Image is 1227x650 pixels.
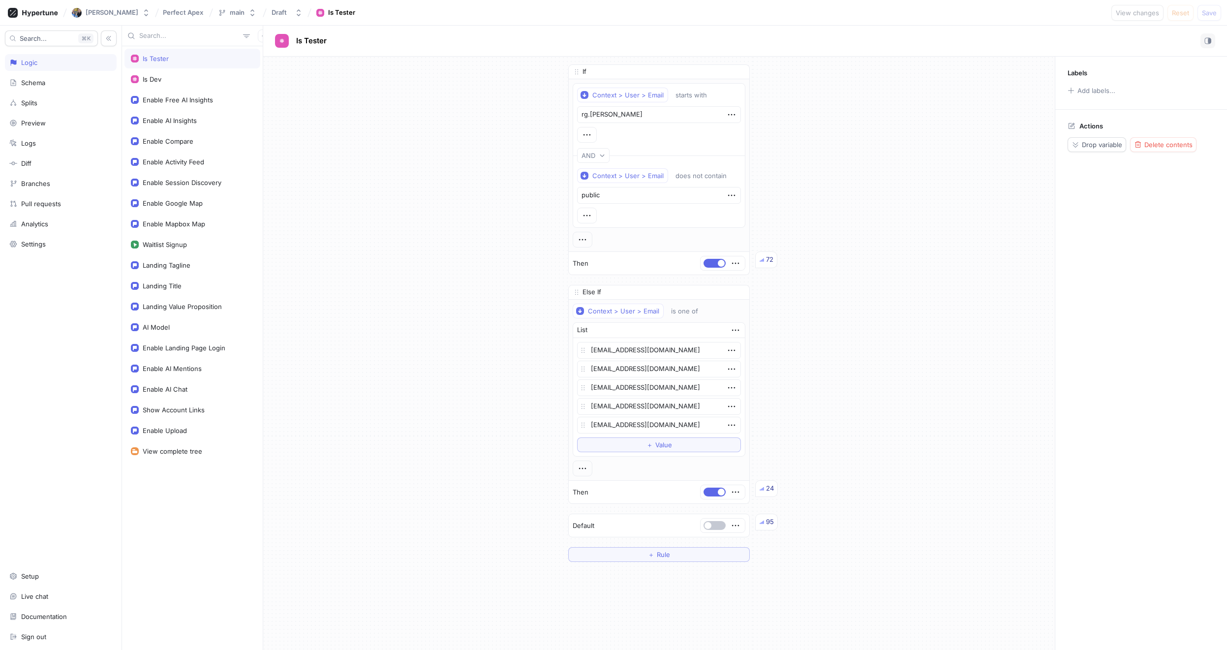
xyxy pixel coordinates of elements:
[143,55,169,62] div: Is Tester
[1197,5,1221,21] button: Save
[143,117,197,124] div: Enable AI Insights
[143,427,187,434] div: Enable Upload
[296,37,327,45] span: Is Tester
[230,8,245,17] div: main
[1116,10,1159,16] span: View changes
[143,179,221,186] div: Enable Session Discovery
[21,59,37,66] div: Logic
[573,259,588,269] p: Then
[214,4,260,21] button: main
[143,158,204,166] div: Enable Activity Feed
[328,8,355,18] div: Is Tester
[1172,10,1189,16] span: Reset
[671,307,698,315] div: is one of
[21,572,39,580] div: Setup
[143,447,202,455] div: View complete tree
[21,119,46,127] div: Preview
[163,9,203,16] span: Perfect Apex
[577,106,741,123] textarea: rg.[PERSON_NAME]
[5,608,117,625] a: Documentation
[21,99,37,107] div: Splits
[78,33,93,43] div: K
[568,547,750,562] button: ＋Rule
[86,8,138,17] div: [PERSON_NAME]
[655,442,672,448] span: Value
[68,4,154,22] button: User[PERSON_NAME]
[1167,5,1194,21] button: Reset
[143,220,205,228] div: Enable Mapbox Map
[21,79,45,87] div: Schema
[21,180,50,187] div: Branches
[766,484,774,494] div: 24
[648,552,654,557] span: ＋
[272,8,287,17] div: Draft
[577,361,741,377] textarea: [EMAIL_ADDRESS][DOMAIN_NAME]
[675,172,727,180] div: does not contain
[577,398,741,415] textarea: [EMAIL_ADDRESS][DOMAIN_NAME]
[143,365,202,372] div: Enable AI Mentions
[588,307,659,315] div: Context > User > Email
[577,417,741,433] textarea: [EMAIL_ADDRESS][DOMAIN_NAME]
[1068,137,1126,152] button: Drop variable
[1064,84,1118,97] button: Add labels...
[1111,5,1164,21] button: View changes
[143,241,187,248] div: Waitlist Signup
[583,67,586,77] p: If
[1082,142,1122,148] span: Drop variable
[143,75,161,83] div: Is Dev
[143,406,205,414] div: Show Account Links
[667,304,712,318] button: is one of
[143,199,203,207] div: Enable Google Map
[592,91,664,99] div: Context > User > Email
[143,282,182,290] div: Landing Title
[143,261,190,269] div: Landing Tagline
[766,255,773,265] div: 72
[657,552,670,557] span: Rule
[139,31,239,41] input: Search...
[21,240,46,248] div: Settings
[583,287,601,297] p: Else If
[577,187,741,204] textarea: public
[582,152,595,160] div: AND
[20,35,47,41] span: Search...
[5,31,98,46] button: Search...K
[766,517,774,527] div: 95
[21,139,36,147] div: Logs
[577,325,587,335] div: List
[268,4,307,21] button: Draft
[1130,137,1196,152] button: Delete contents
[143,303,222,310] div: Landing Value Proposition
[573,488,588,497] p: Then
[577,437,741,452] button: ＋Value
[573,521,594,531] p: Default
[21,613,67,620] div: Documentation
[143,96,213,104] div: Enable Free AI Insights
[577,88,668,102] button: Context > User > Email
[592,172,664,180] div: Context > User > Email
[21,633,46,641] div: Sign out
[646,442,653,448] span: ＋
[21,159,31,167] div: Diff
[143,323,170,331] div: AI Model
[577,148,610,163] button: AND
[143,385,187,393] div: Enable AI Chat
[1144,142,1193,148] span: Delete contents
[21,200,61,208] div: Pull requests
[72,8,82,18] img: User
[671,88,721,102] button: starts with
[577,342,741,359] textarea: [EMAIL_ADDRESS][DOMAIN_NAME]
[573,304,664,318] button: Context > User > Email
[143,344,225,352] div: Enable Landing Page Login
[1202,10,1217,16] span: Save
[577,379,741,396] textarea: [EMAIL_ADDRESS][DOMAIN_NAME]
[671,168,741,183] button: does not contain
[1068,69,1087,77] p: Labels
[143,137,193,145] div: Enable Compare
[675,91,707,99] div: starts with
[577,168,668,183] button: Context > User > Email
[1079,122,1103,130] p: Actions
[21,592,48,600] div: Live chat
[21,220,48,228] div: Analytics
